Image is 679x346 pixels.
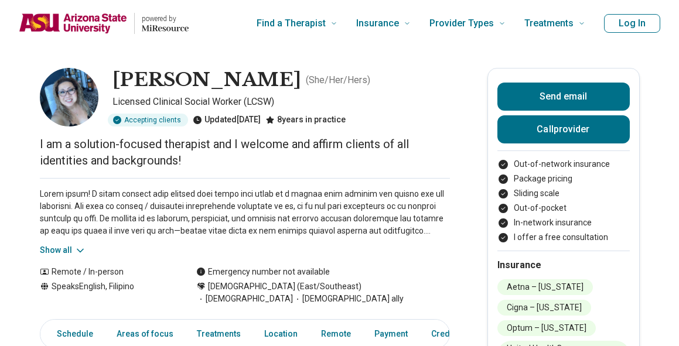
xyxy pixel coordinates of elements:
p: Lorem ipsum! D sitam consect adip elitsed doei tempo inci utlab et d magnaa enim adminim ven quis... [40,188,450,237]
div: Accepting clients [108,114,188,126]
div: Emergency number not available [196,266,330,278]
span: Treatments [524,15,574,32]
img: Abbey Viado, Licensed Clinical Social Worker (LCSW) [40,68,98,126]
div: 8 years in practice [265,114,346,126]
div: Updated [DATE] [193,114,261,126]
button: Callprovider [497,115,630,143]
li: I offer a free consultation [497,231,630,244]
li: Aetna – [US_STATE] [497,279,593,295]
li: Optum – [US_STATE] [497,320,596,336]
a: Areas of focus [110,322,180,346]
button: Send email [497,83,630,111]
p: powered by [142,14,189,23]
ul: Payment options [497,158,630,244]
p: Licensed Clinical Social Worker (LCSW) [112,95,450,109]
span: Find a Therapist [257,15,326,32]
a: Credentials [424,322,483,346]
li: In-network insurance [497,217,630,229]
li: Cigna – [US_STATE] [497,300,591,316]
li: Out-of-pocket [497,202,630,214]
p: ( She/Her/Hers ) [306,73,370,87]
h1: [PERSON_NAME] [112,68,301,93]
a: Location [257,322,305,346]
span: [DEMOGRAPHIC_DATA] (East/Southeast) [208,280,361,293]
button: Show all [40,244,86,256]
span: [DEMOGRAPHIC_DATA] [196,293,293,305]
span: [DEMOGRAPHIC_DATA] ally [293,293,404,305]
li: Package pricing [497,173,630,185]
a: Home page [19,5,189,42]
a: Payment [367,322,415,346]
span: Insurance [356,15,399,32]
a: Remote [314,322,358,346]
h2: Insurance [497,258,630,272]
li: Sliding scale [497,187,630,200]
span: Provider Types [429,15,494,32]
div: Remote / In-person [40,266,173,278]
button: Log In [604,14,660,33]
li: Out-of-network insurance [497,158,630,170]
a: Schedule [43,322,100,346]
div: Speaks English, Filipino [40,280,173,305]
a: Treatments [190,322,248,346]
p: I am a solution-focused therapist and I welcome and affirm clients of all identities and backgrou... [40,136,450,169]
